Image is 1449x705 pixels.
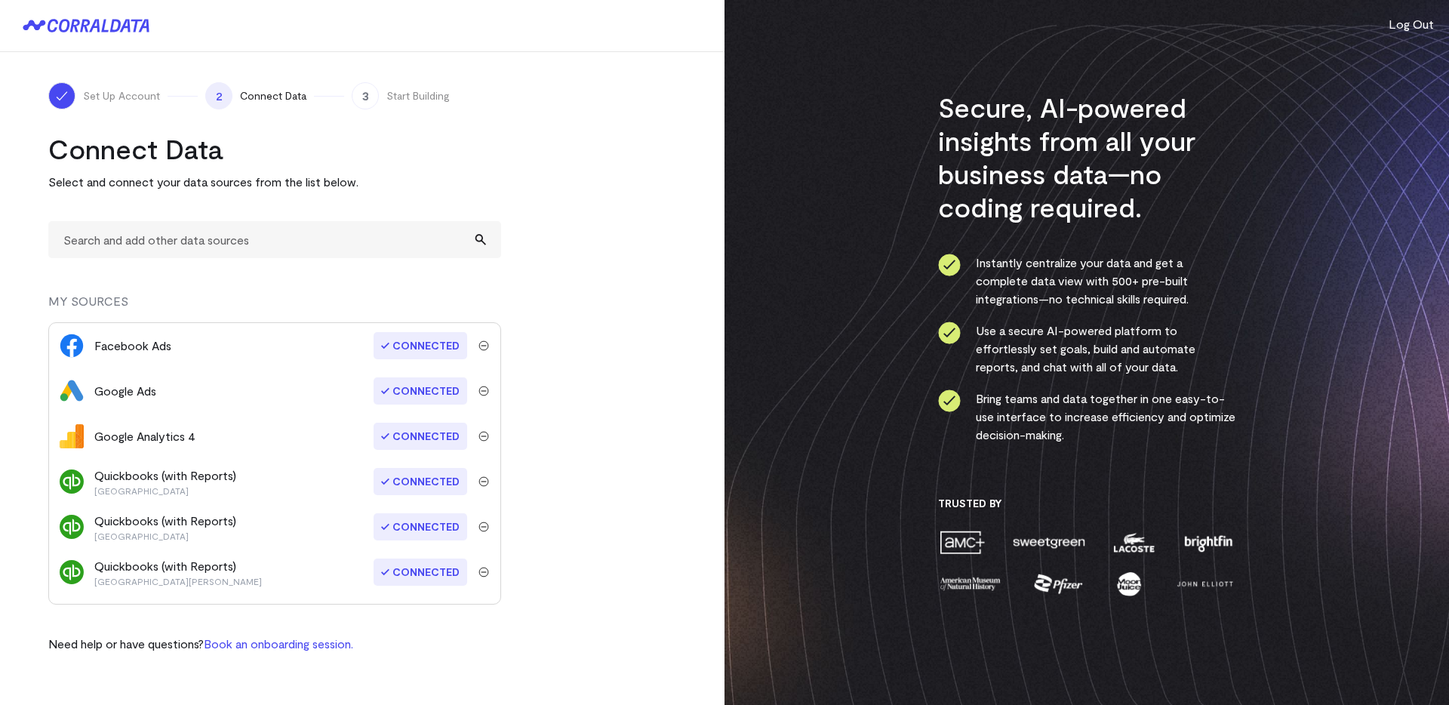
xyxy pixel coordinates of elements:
[478,431,489,442] img: trash-40e54a27.svg
[94,557,262,587] div: Quickbooks (with Reports)
[938,389,1236,444] li: Bring teams and data together in one easy-to-use interface to increase efficiency and optimize de...
[60,560,84,584] img: quickbooks-67797952.svg
[478,567,489,577] img: trash-40e54a27.svg
[204,636,353,651] a: Book an onboarding session.
[1389,15,1434,33] button: Log Out
[374,468,467,495] span: Connected
[94,382,156,400] div: Google Ads
[938,254,961,276] img: ico-check-circle-4b19435c.svg
[1174,571,1235,597] img: john-elliott-25751c40.png
[94,575,262,587] p: [GEOGRAPHIC_DATA][PERSON_NAME]
[478,522,489,532] img: trash-40e54a27.svg
[938,322,1236,376] li: Use a secure AI-powered platform to effortlessly set goals, build and automate reports, and chat ...
[94,530,236,542] p: [GEOGRAPHIC_DATA]
[374,423,467,450] span: Connected
[205,82,232,109] span: 2
[938,91,1236,223] h3: Secure, AI-powered insights from all your business data—no coding required.
[1181,529,1235,556] img: brightfin-a251e171.png
[478,476,489,487] img: trash-40e54a27.svg
[478,340,489,351] img: trash-40e54a27.svg
[94,466,236,497] div: Quickbooks (with Reports)
[60,469,84,494] img: quickbooks-67797952.svg
[94,512,236,542] div: Quickbooks (with Reports)
[48,635,353,653] p: Need help or have questions?
[374,559,467,586] span: Connected
[938,322,961,344] img: ico-check-circle-4b19435c.svg
[1032,571,1084,597] img: pfizer-e137f5fc.png
[1114,571,1144,597] img: moon-juice-c312e729.png
[938,497,1236,510] h3: Trusted By
[374,377,467,405] span: Connected
[60,379,84,403] img: google_ads-c8121f33.png
[240,88,306,103] span: Connect Data
[48,132,501,165] h2: Connect Data
[83,88,160,103] span: Set Up Account
[938,529,986,556] img: amc-0b11a8f1.png
[352,82,379,109] span: 3
[60,424,84,448] img: google_analytics_4-4ee20295.svg
[1112,529,1156,556] img: lacoste-7a6b0538.png
[60,334,84,358] img: facebook_ads-56946ca1.svg
[938,389,961,412] img: ico-check-circle-4b19435c.svg
[938,571,1003,597] img: amnh-5afada46.png
[478,386,489,396] img: trash-40e54a27.svg
[386,88,450,103] span: Start Building
[48,221,501,258] input: Search and add other data sources
[60,515,84,539] img: quickbooks-67797952.svg
[94,485,236,497] p: [GEOGRAPHIC_DATA]
[374,332,467,359] span: Connected
[938,254,1236,308] li: Instantly centralize your data and get a complete data view with 500+ pre-built integrations—no t...
[94,427,195,445] div: Google Analytics 4
[374,513,467,540] span: Connected
[54,88,69,103] img: ico-check-white-5ff98cb1.svg
[94,337,171,355] div: Facebook Ads
[48,173,501,191] p: Select and connect your data sources from the list below.
[1011,529,1087,556] img: sweetgreen-1d1fb32c.png
[48,292,501,322] div: MY SOURCES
